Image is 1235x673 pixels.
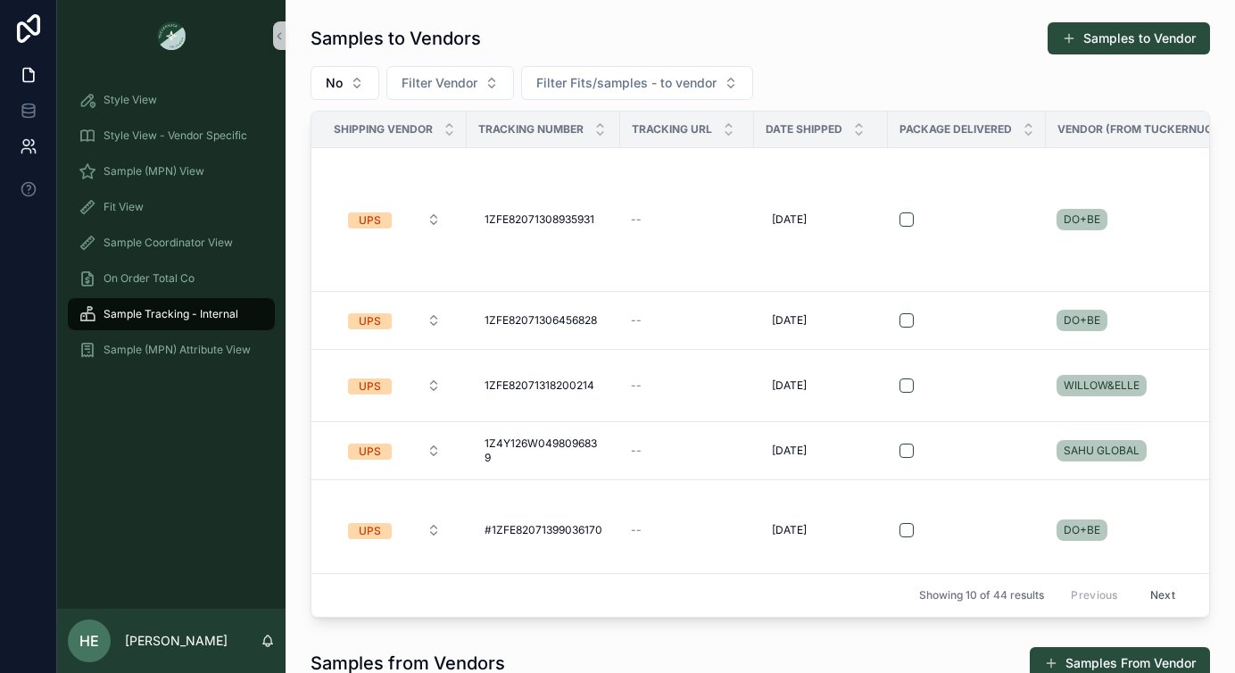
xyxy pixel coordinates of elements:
span: Sample Tracking - Internal [104,307,238,321]
a: -- [631,378,743,393]
a: Sample Tracking - Internal [68,298,275,330]
a: Select Button [333,369,456,403]
a: #1ZFE82071399036170 [477,516,609,544]
span: -- [631,444,642,458]
span: -- [631,313,642,328]
a: Sample Coordinator View [68,227,275,259]
span: #1ZFE82071399036170 [485,523,602,537]
span: -- [631,378,642,393]
div: UPS [359,523,381,539]
a: On Order Total Co [68,262,275,295]
a: DO+BE [1057,519,1107,541]
a: 1Z4Y126W0498096839 [477,429,609,472]
div: scrollable content [57,71,286,389]
span: Sample Coordinator View [104,236,233,250]
button: Select Button [311,66,379,100]
a: Style View [68,84,275,116]
a: Select Button [333,434,456,468]
span: Showing 10 of 44 results [919,588,1044,602]
a: Sample (MPN) Attribute View [68,334,275,366]
span: Shipping Vendor [334,122,433,137]
button: Select Button [334,435,455,467]
span: [DATE] [772,444,807,458]
span: Date Shipped [766,122,842,137]
span: SAHU GLOBAL [1064,444,1140,458]
a: Select Button [333,203,456,237]
a: DO+BE [1057,209,1107,230]
span: Style View [104,93,157,107]
a: WILLOW&ELLE [1057,375,1147,396]
a: DO+BE [1057,306,1222,335]
a: [DATE] [765,205,877,234]
a: -- [631,523,743,537]
button: Select Button [334,514,455,546]
a: DO+BE [1057,205,1222,234]
span: -- [631,523,642,537]
span: No [326,74,343,92]
span: Sample (MPN) View [104,164,204,179]
span: 1ZFE82071306456828 [485,313,597,328]
p: [PERSON_NAME] [125,632,228,650]
span: Tracking Number [478,122,584,137]
span: Style View - Vendor Specific [104,129,247,143]
a: 1ZFE82071318200214 [477,371,609,400]
span: -- [631,212,642,227]
a: -- [631,313,743,328]
div: UPS [359,212,381,228]
a: WILLOW&ELLE [1057,371,1222,400]
span: DO+BE [1064,523,1100,537]
button: Next [1138,582,1188,610]
a: Fit View [68,191,275,223]
span: DO+BE [1064,313,1100,328]
img: App logo [157,21,186,50]
span: Filter Vendor [402,74,477,92]
button: Select Button [334,204,455,236]
button: Select Button [386,66,514,100]
span: 1ZFE82071318200214 [485,378,594,393]
span: Tracking URL [632,122,712,137]
span: On Order Total Co [104,271,195,286]
div: UPS [359,444,381,460]
a: SAHU GLOBAL [1057,440,1147,461]
span: Package Delivered [899,122,1012,137]
div: UPS [359,378,381,395]
span: Vendor (from Tuckernuck [1057,122,1221,137]
span: 1ZFE82071308935931 [485,212,594,227]
a: Select Button [333,303,456,337]
a: DO+BE [1057,516,1222,544]
span: [DATE] [772,313,807,328]
span: 1Z4Y126W0498096839 [485,436,602,465]
a: [DATE] [765,436,877,465]
a: 1ZFE82071308935931 [477,205,609,234]
button: Select Button [334,304,455,336]
div: UPS [359,313,381,329]
span: Filter Fits/samples - to vendor [536,74,717,92]
a: 1ZFE82071306456828 [477,306,609,335]
a: SAHU GLOBAL [1057,436,1222,465]
a: [DATE] [765,516,877,544]
span: Sample (MPN) Attribute View [104,343,251,357]
a: Style View - Vendor Specific [68,120,275,152]
span: WILLOW&ELLE [1064,378,1140,393]
a: [DATE] [765,371,877,400]
a: -- [631,444,743,458]
button: Samples to Vendor [1048,22,1210,54]
span: [DATE] [772,378,807,393]
a: -- [631,212,743,227]
a: Select Button [333,513,456,547]
a: [DATE] [765,306,877,335]
span: HE [79,630,99,652]
button: Select Button [334,370,455,402]
h1: Samples to Vendors [311,26,481,51]
span: DO+BE [1064,212,1100,227]
button: Select Button [521,66,753,100]
span: Fit View [104,200,144,214]
a: DO+BE [1057,310,1107,331]
span: [DATE] [772,523,807,537]
a: Sample (MPN) View [68,155,275,187]
span: [DATE] [772,212,807,227]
